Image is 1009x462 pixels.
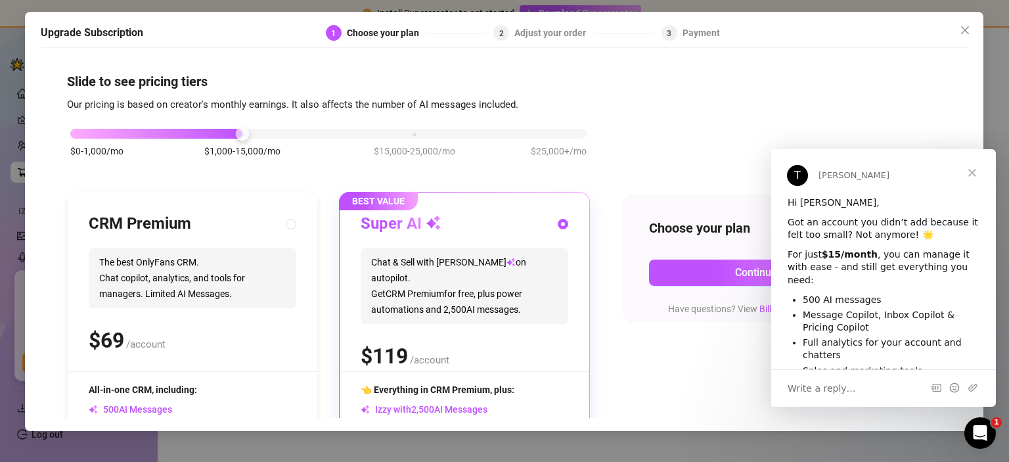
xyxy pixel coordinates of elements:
span: /account [126,338,166,350]
h3: Super AI [361,214,441,235]
a: Billing FAQ [759,303,803,313]
h5: Upgrade Subscription [41,25,143,41]
div: Payment [683,25,720,41]
span: All-in-one CRM, including: [89,384,197,395]
h3: CRM Premium [89,214,191,235]
span: Izzy with AI Messages [361,404,487,415]
span: Have questions? View or [668,303,860,313]
span: Continue [735,266,777,279]
span: 1 [332,28,336,37]
h4: Slide to see pricing tiers [67,72,941,90]
span: 👈 Everything in CRM Premium, plus: [361,384,514,395]
div: Adjust your order [515,25,594,41]
span: Our pricing is based on creator's monthly earnings. It also affects the number of AI messages inc... [67,98,518,110]
h4: Choose your plan [649,218,879,237]
span: $ [89,328,124,353]
span: The best OnlyFans CRM. Chat copilot, analytics, and tools for managers. Limited AI Messages. [89,248,296,308]
div: Choose your plan [347,25,427,41]
span: $1,000-15,000/mo [204,144,280,158]
button: Close [955,20,976,41]
span: 2 [499,28,504,37]
span: /account [410,354,449,366]
span: $15,000-25,000/mo [374,144,455,158]
span: $0-1,000/mo [70,144,123,158]
button: Continuearrow-right [649,259,879,285]
span: 1 [991,417,1002,428]
span: Chat & Sell with [PERSON_NAME] on autopilot. Get CRM Premium for free, plus power automations and... [361,248,568,324]
span: $25,000+/mo [531,144,587,158]
span: close [960,25,971,35]
span: BEST VALUE [339,192,418,210]
span: Close [955,25,976,35]
span: $ [361,344,408,369]
iframe: Intercom live chat [964,417,996,449]
span: 3 [667,28,672,37]
iframe: Intercom live chat message [771,149,996,407]
span: AI Messages [89,404,172,415]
